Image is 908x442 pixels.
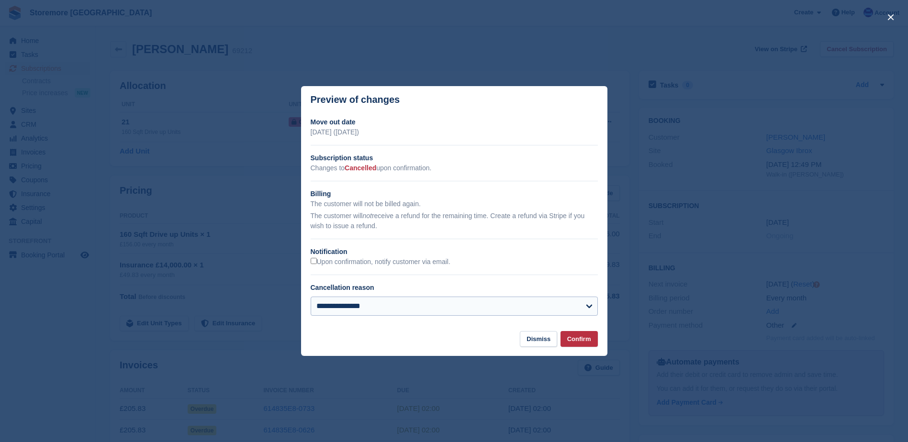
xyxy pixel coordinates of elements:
[311,163,598,173] p: Changes to upon confirmation.
[311,189,598,199] h2: Billing
[311,258,317,264] input: Upon confirmation, notify customer via email.
[362,212,371,220] em: not
[883,10,898,25] button: close
[311,117,598,127] h2: Move out date
[311,94,400,105] p: Preview of changes
[311,153,598,163] h2: Subscription status
[311,284,374,291] label: Cancellation reason
[560,331,598,347] button: Confirm
[311,211,598,231] p: The customer will receive a refund for the remaining time. Create a refund via Stripe if you wish...
[311,199,598,209] p: The customer will not be billed again.
[311,247,598,257] h2: Notification
[345,164,376,172] span: Cancelled
[311,258,450,266] label: Upon confirmation, notify customer via email.
[311,127,598,137] p: [DATE] ([DATE])
[520,331,557,347] button: Dismiss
